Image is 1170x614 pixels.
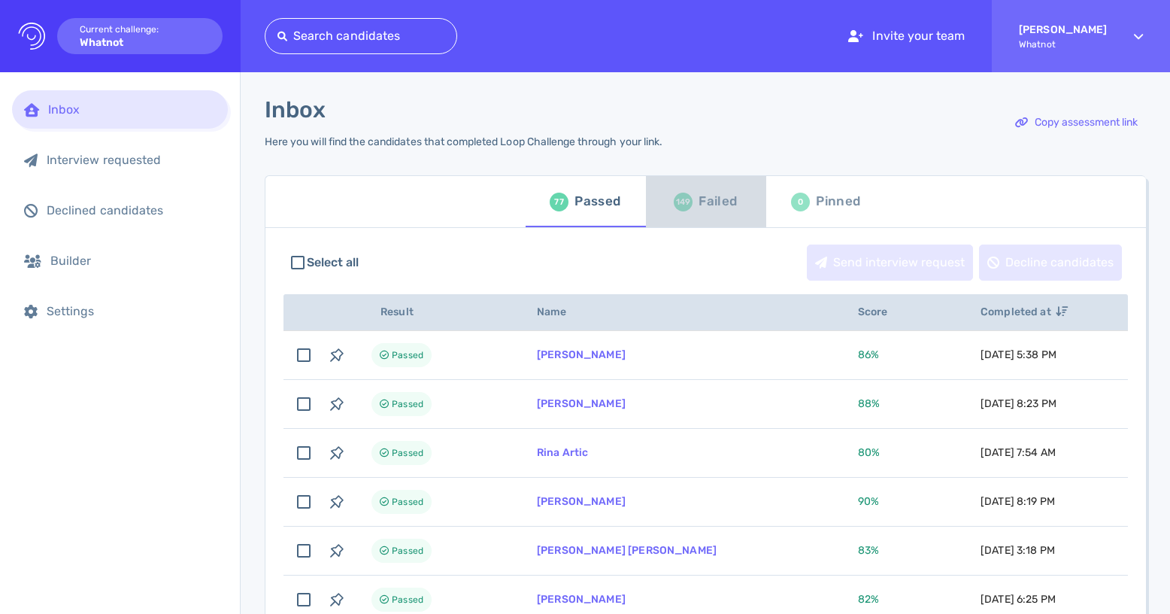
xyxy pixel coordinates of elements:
div: Send interview request [808,245,972,280]
span: [DATE] 3:18 PM [981,544,1055,557]
span: Passed [392,591,423,609]
span: Passed [392,395,423,413]
span: 83 % [858,544,879,557]
span: Passed [392,444,423,462]
th: Result [353,294,519,331]
div: Declined candidates [47,203,216,217]
span: Name [537,305,583,318]
a: [PERSON_NAME] [537,495,626,508]
h1: Inbox [265,96,326,123]
span: [DATE] 8:23 PM [981,397,1056,410]
div: Decline candidates [980,245,1121,280]
strong: [PERSON_NAME] [1019,23,1107,36]
span: Whatnot [1019,39,1107,50]
span: Passed [392,542,423,560]
div: Pinned [816,190,860,213]
a: [PERSON_NAME] [537,593,626,606]
div: Copy assessment link [1008,105,1145,140]
span: 82 % [858,593,879,606]
span: Score [858,305,905,318]
a: Rina Artic [537,446,589,459]
div: Interview requested [47,153,216,167]
span: [DATE] 7:54 AM [981,446,1056,459]
div: 77 [550,193,568,211]
span: [DATE] 5:38 PM [981,348,1056,361]
div: Here you will find the candidates that completed Loop Challenge through your link. [265,135,662,148]
span: 80 % [858,446,880,459]
button: Decline candidates [979,245,1122,281]
span: [DATE] 6:25 PM [981,593,1056,606]
span: Select all [307,254,359,272]
div: Builder [50,254,216,268]
span: Completed at [981,305,1068,318]
button: Copy assessment link [1007,105,1146,141]
span: Passed [392,346,423,364]
a: [PERSON_NAME] [537,348,626,361]
button: Send interview request [807,245,973,281]
span: 86 % [858,348,879,361]
div: Failed [699,190,737,213]
span: [DATE] 8:19 PM [981,495,1055,508]
div: Passed [574,190,620,213]
div: Inbox [48,102,216,117]
span: 88 % [858,397,880,410]
span: 90 % [858,495,879,508]
a: [PERSON_NAME] [537,397,626,410]
div: Settings [47,304,216,318]
span: Passed [392,493,423,511]
div: 149 [674,193,693,211]
a: [PERSON_NAME] [PERSON_NAME] [537,544,717,557]
div: 0 [791,193,810,211]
